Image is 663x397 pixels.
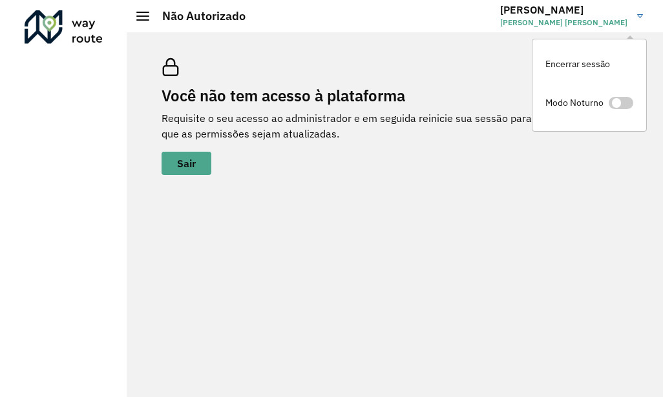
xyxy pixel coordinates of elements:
h2: Você não tem acesso à plataforma [162,87,549,105]
span: Sair [177,158,196,168]
h3: [PERSON_NAME] [500,4,627,16]
p: Requisite o seu acesso ao administrador e em seguida reinicie sua sessão para que as permissões s... [162,110,549,141]
h2: Não Autorizado [149,9,246,23]
span: Modo Noturno [545,96,604,110]
a: Encerrar sessão [532,45,646,84]
span: [PERSON_NAME] [PERSON_NAME] [500,17,627,28]
button: button [162,152,211,175]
